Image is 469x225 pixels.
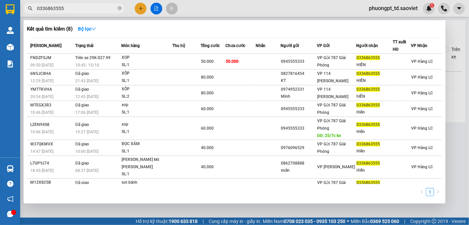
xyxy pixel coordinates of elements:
img: solution-icon [7,60,14,67]
input: Tìm tên, số ĐT hoặc mã đơn [37,5,116,12]
span: VP 114 [PERSON_NAME] [317,71,349,83]
span: VP 114 [PERSON_NAME] [317,87,349,99]
span: Người nhận [356,43,378,48]
img: warehouse-icon [7,44,14,51]
span: 0336863555 [356,87,380,92]
span: Đã giao [75,180,89,185]
span: VP Gửi 787 Giải Phóng [317,180,346,192]
button: right [434,188,442,196]
span: VP Hàng LC [411,165,433,169]
span: VP Hàng LC [411,145,433,150]
img: warehouse-icon [7,27,14,34]
span: VP Gửi 787 Giải Phóng [317,103,346,115]
span: Đã giao [75,161,89,166]
span: VP Hàng LC [411,91,433,95]
span: question-circle [7,181,13,187]
span: left [420,190,424,194]
span: Thu hộ [172,43,185,48]
span: 10:06 [DATE] [30,130,53,134]
div: 6N5JC8HA [30,70,73,77]
div: Hiền [356,167,392,174]
span: right [436,190,440,194]
span: 0336863555 [356,142,380,146]
span: TT xuất HĐ [393,40,406,52]
span: DĐ: 25/7c kn [317,133,341,138]
span: VP Hàng LC [411,106,433,111]
span: notification [7,196,13,202]
button: left [418,188,426,196]
span: 0336863555 [356,180,380,185]
div: 0827816454 [281,70,316,77]
span: 0336863555 [356,55,380,60]
span: 17:06 [DATE] [75,110,98,115]
span: VP Gửi 787 Giải Phóng [317,55,346,67]
span: VP Gửi [317,43,330,48]
div: Hiền [356,128,392,135]
div: SL: 1 [122,61,172,69]
span: Trạng thái [75,43,93,48]
span: 20:54 [DATE] [30,94,53,99]
div: SL: 1 [122,148,172,155]
span: 12:45 [DATE] [75,94,98,99]
span: 40.000 [201,165,214,169]
span: Tổng cước [201,43,220,48]
li: Previous Page [418,188,426,196]
li: 1 [426,188,434,196]
span: search [28,6,33,11]
span: 18:45 [DATE] [30,168,53,173]
span: 0336863555 [356,122,380,127]
span: VP Hàng LC [411,59,433,64]
span: Chưa cước [225,43,245,48]
div: LZEN94S8 [30,121,73,128]
span: 0336863555 [356,71,380,76]
div: SL: 2 [122,93,172,100]
div: 0976096529 [281,144,316,151]
div: SL: 1 [122,109,172,116]
span: Người gửi [281,43,299,48]
span: VP Hàng LC [411,75,433,80]
div: SL: 1 [122,171,172,178]
span: 60.000 [201,126,214,131]
div: 0945555333 [281,125,316,132]
span: Đã giao [75,122,89,127]
div: xop [122,101,172,109]
span: 08:37 [DATE] [75,168,98,173]
span: 60.000 [201,106,214,111]
span: 21:43 [DATE] [75,79,98,83]
img: logo-vxr [6,4,14,14]
div: Minh [281,93,316,100]
span: 10:46 [DATE] [30,110,53,115]
span: 40.000 [201,145,214,150]
span: VP Gửi 787 Giải Phóng [317,119,346,131]
div: [PERSON_NAME] kkt [PERSON_NAME] [122,156,172,171]
span: Đã giao [75,71,89,76]
span: 0336863555 [356,161,380,166]
span: Nhãn [256,43,265,48]
div: XỐP [122,70,172,77]
li: Next Page [434,188,442,196]
span: close-circle [118,5,122,12]
div: XOP [122,54,172,61]
div: 0945555333 [281,105,316,113]
span: message [7,211,13,217]
div: MTEGX3R3 [30,102,73,109]
div: xop [122,121,172,128]
span: 10:00 [DATE] [75,149,98,154]
div: HIỀN [356,77,392,84]
button: Bộ lọcdown [73,24,101,34]
span: 10:45 - 15/10 [75,63,99,67]
span: 50.000 [226,59,239,64]
div: L7UPYJ74 [30,160,73,167]
span: 19:27 [DATE] [75,130,98,134]
div: M12X825B [30,179,73,186]
span: 09:50 [DATE] [30,63,53,67]
div: Hiền [356,148,392,155]
span: VP Nhận [411,43,427,48]
span: [PERSON_NAME] [30,43,61,48]
span: 12:29 [DATE] [30,79,53,83]
h3: Kết quả tìm kiếm ( 8 ) [27,26,73,33]
span: close-circle [118,6,122,10]
span: down [91,27,96,31]
span: Trên xe 29K-027.99 [75,55,111,60]
span: 80.000 [201,75,214,80]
